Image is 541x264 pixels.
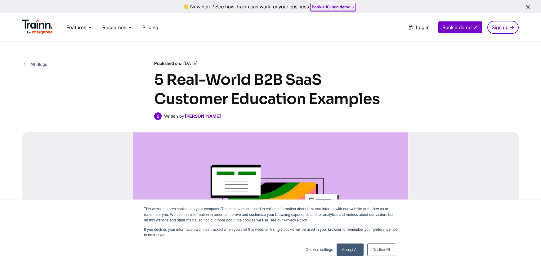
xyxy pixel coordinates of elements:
span: [DATE] [183,61,198,66]
p: This website stores cookies on your computer. These cookies are used to collect information about... [144,206,397,223]
a: Accept All [337,244,364,256]
p: If you decline, your information won’t be tracked when you visit this website. A single cookie wi... [144,227,397,238]
b: Book a 10-min demo [312,4,351,9]
img: Trainn Logo [22,20,53,34]
a: Pricing [142,24,158,30]
a: Book a 10-min demo→ [312,4,354,9]
span: Features [66,24,86,31]
h1: 5 Real-World B2B SaaS Customer Education Examples [154,70,387,109]
a: Log in [404,22,433,33]
a: Sign up → [487,21,519,34]
a: Cookies settings [306,247,333,253]
a: [PERSON_NAME] [185,113,221,119]
div: 👋 New here? See how Trainn can work for your business. [4,4,537,10]
span: S [154,112,162,120]
a: Decline All [367,244,395,256]
span: Written by [164,113,184,119]
a: All Blogs [22,60,47,68]
span: Resources [102,24,126,31]
b: Published on: [154,61,181,66]
span: Log in [416,24,430,30]
span: Book a demo [442,24,472,30]
a: Book a demo [438,21,482,33]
